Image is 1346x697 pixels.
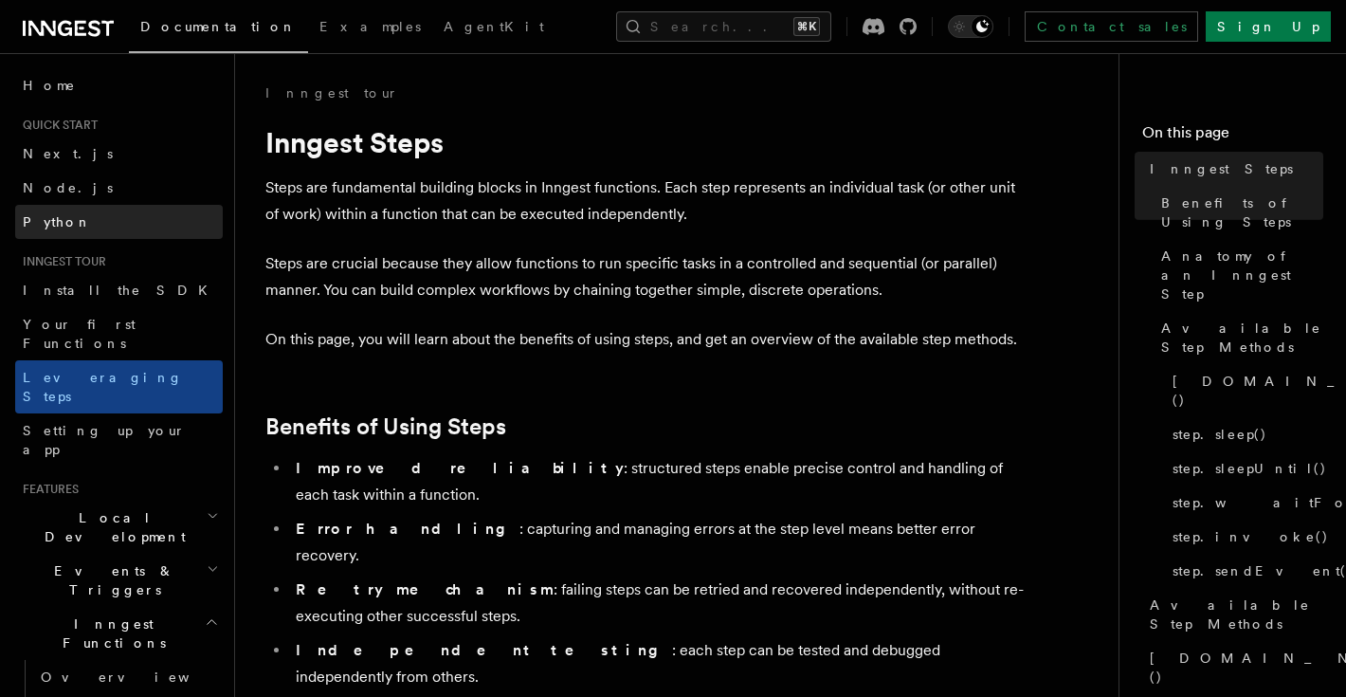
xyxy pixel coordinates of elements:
[296,641,672,659] strong: Independent testing
[265,83,398,102] a: Inngest tour
[23,214,92,229] span: Python
[15,205,223,239] a: Python
[432,6,555,51] a: AgentKit
[1165,520,1323,554] a: step.invoke()
[15,137,223,171] a: Next.js
[15,68,223,102] a: Home
[23,146,113,161] span: Next.js
[15,482,79,497] span: Features
[1161,193,1323,231] span: Benefits of Using Steps
[15,413,223,467] a: Setting up your app
[23,370,183,404] span: Leveraging Steps
[1173,459,1327,478] span: step.sleepUntil()
[296,580,554,598] strong: Retry mechanism
[265,326,1024,353] p: On this page, you will learn about the benefits of using steps, and get an overview of the availa...
[290,577,1024,630] li: : failing steps can be retried and recovered independently, without re-executing other successful...
[15,561,207,599] span: Events & Triggers
[15,554,223,607] button: Events & Triggers
[1142,588,1323,641] a: Available Step Methods
[15,614,205,652] span: Inngest Functions
[1161,319,1323,357] span: Available Step Methods
[1173,527,1329,546] span: step.invoke()
[33,660,223,694] a: Overview
[1165,554,1323,588] a: step.sendEvent()
[1165,486,1323,520] a: step.waitForEvent()
[1173,425,1267,444] span: step.sleep()
[23,283,219,298] span: Install the SDK
[265,174,1024,228] p: Steps are fundamental building blocks in Inngest functions. Each step represents an individual ta...
[290,637,1024,690] li: : each step can be tested and debugged independently from others.
[296,520,519,538] strong: Error handling
[1206,11,1331,42] a: Sign Up
[793,17,820,36] kbd: ⌘K
[1142,121,1323,152] h4: On this page
[265,125,1024,159] h1: Inngest Steps
[290,455,1024,508] li: : structured steps enable precise control and handling of each task within a function.
[15,607,223,660] button: Inngest Functions
[23,317,136,351] span: Your first Functions
[129,6,308,53] a: Documentation
[1025,11,1198,42] a: Contact sales
[319,19,421,34] span: Examples
[15,307,223,360] a: Your first Functions
[23,76,76,95] span: Home
[290,516,1024,569] li: : capturing and managing errors at the step level means better error recovery.
[444,19,544,34] span: AgentKit
[296,459,624,477] strong: Improved reliability
[308,6,432,51] a: Examples
[265,413,506,440] a: Benefits of Using Steps
[265,250,1024,303] p: Steps are crucial because they allow functions to run specific tasks in a controlled and sequenti...
[1165,364,1323,417] a: [DOMAIN_NAME]()
[41,669,236,685] span: Overview
[15,508,207,546] span: Local Development
[15,118,98,133] span: Quick start
[1154,186,1323,239] a: Benefits of Using Steps
[1165,417,1323,451] a: step.sleep()
[1150,596,1323,633] span: Available Step Methods
[1161,247,1323,303] span: Anatomy of an Inngest Step
[15,360,223,413] a: Leveraging Steps
[948,15,993,38] button: Toggle dark mode
[23,423,186,457] span: Setting up your app
[15,254,106,269] span: Inngest tour
[15,273,223,307] a: Install the SDK
[15,171,223,205] a: Node.js
[1150,159,1293,178] span: Inngest Steps
[140,19,297,34] span: Documentation
[1154,311,1323,364] a: Available Step Methods
[1154,239,1323,311] a: Anatomy of an Inngest Step
[1142,641,1323,694] a: [DOMAIN_NAME]()
[616,11,831,42] button: Search...⌘K
[1165,451,1323,486] a: step.sleepUntil()
[15,501,223,554] button: Local Development
[23,180,113,195] span: Node.js
[1142,152,1323,186] a: Inngest Steps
